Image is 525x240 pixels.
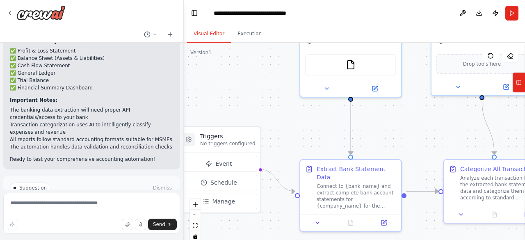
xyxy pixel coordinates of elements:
h3: Triggers [200,132,256,140]
g: Edge from triggers to 25e5b01d-54c4-4776-b3c6-d997ee09e39c [260,165,295,196]
button: No output available [333,218,368,228]
img: Logo [16,5,66,20]
li: ✅ Financial Summary Dashboard [10,84,173,91]
g: Edge from 2ad5aa82-cc20-41f5-9987-7100c4074d5d to 09147920-2602-48a3-ab2d-ae485870b2f1 [478,100,498,155]
button: Dismiss [151,184,173,192]
li: The banking data extraction will need proper API credentials/access to your bank [10,106,173,121]
button: Hide left sidebar [189,7,200,19]
p: Ready to test your comprehensive accounting automation! [10,155,173,163]
button: Event [180,156,257,171]
button: Send [148,219,177,230]
li: ✅ Profit & Loss Statement [10,47,173,55]
li: ✅ Balance Sheet (Assets & Liabilities) [10,55,173,62]
button: Open in side panel [370,218,398,228]
button: Execution [231,25,268,43]
button: Open in side panel [352,84,398,94]
li: Transaction categorization uses AI to intelligently classify expenses and revenue [10,121,173,136]
div: Version 1 [190,49,212,56]
button: Start a new chat [164,30,177,39]
span: Schedule [210,178,237,187]
button: No output available [477,210,512,219]
div: TriggersNo triggers configuredEventScheduleManage [176,126,261,213]
li: All reports follow standard accounting formats suitable for MSMEs [10,136,173,143]
img: FileReadTool [346,60,356,70]
button: Improve this prompt [7,219,18,230]
span: Drop tools here [463,60,501,68]
button: zoom in [190,199,201,210]
button: Click to speak your automation idea [135,219,146,230]
span: Event [215,160,232,168]
strong: Important Notes: [10,97,57,103]
p: No triggers configured [200,140,256,147]
nav: breadcrumb [214,9,321,17]
g: Edge from cc93932d-71ce-4420-94eb-217a8d8fd765 to 25e5b01d-54c4-4776-b3c6-d997ee09e39c [347,101,355,155]
button: Upload files [122,219,133,230]
li: The automation handles data validation and reconciliation checks [10,143,173,151]
span: Send [153,221,165,228]
button: zoom out [190,210,201,220]
li: ✅ Trial Balance [10,77,173,84]
button: fit view [190,220,201,231]
div: Extract Bank Statement Data [317,165,396,181]
span: Suggestion [19,185,47,191]
div: Extract Bank Statement DataConnect to {bank_name} and extract complete bank account statements fo... [299,159,402,232]
button: Switch to previous chat [141,30,160,39]
span: Manage [212,197,235,206]
button: Manage [180,194,257,209]
li: ✅ Cash Flow Statement [10,62,173,69]
div: Connect to {bank_name} and extract complete bank account statements for {company_name} for the sp... [317,183,396,209]
li: ✅ General Ledger [10,69,173,77]
g: Edge from 25e5b01d-54c4-4776-b3c6-d997ee09e39c to 09147920-2602-48a3-ab2d-ae485870b2f1 [406,187,438,195]
button: Schedule [180,175,257,190]
button: Visual Editor [187,25,231,43]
